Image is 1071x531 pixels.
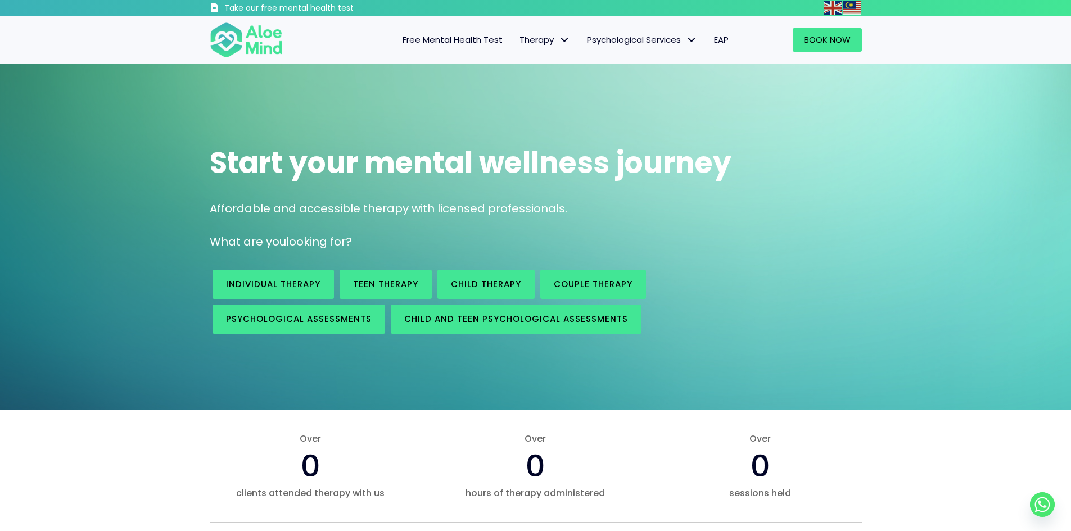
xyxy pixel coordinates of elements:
a: Malay [843,1,862,14]
span: 0 [301,444,320,487]
span: What are you [210,234,286,249]
p: Affordable and accessible therapy with licensed professionals. [210,201,862,217]
span: Over [210,432,412,445]
span: Start your mental wellness journey [210,142,731,183]
img: ms [843,1,861,15]
a: Individual therapy [213,270,334,299]
span: Couple therapy [554,278,632,290]
a: Teen Therapy [340,270,432,299]
span: Psychological Services: submenu [684,32,700,48]
a: Couple therapy [540,270,646,299]
a: Whatsapp [1030,492,1055,517]
span: Therapy: submenu [557,32,573,48]
span: EAP [714,34,729,46]
span: Therapy [519,34,570,46]
img: en [824,1,842,15]
span: sessions held [659,487,861,500]
a: Psychological assessments [213,305,385,334]
span: Free Mental Health Test [403,34,503,46]
span: Teen Therapy [353,278,418,290]
a: Child and Teen Psychological assessments [391,305,641,334]
a: English [824,1,843,14]
h3: Take our free mental health test [224,3,414,14]
a: Book Now [793,28,862,52]
nav: Menu [297,28,737,52]
span: Over [434,432,636,445]
a: TherapyTherapy: submenu [511,28,579,52]
span: Child Therapy [451,278,521,290]
span: Book Now [804,34,851,46]
span: Over [659,432,861,445]
span: hours of therapy administered [434,487,636,500]
span: Psychological Services [587,34,697,46]
span: Psychological assessments [226,313,372,325]
span: Individual therapy [226,278,320,290]
img: Aloe mind Logo [210,21,283,58]
a: Child Therapy [437,270,535,299]
a: Psychological ServicesPsychological Services: submenu [579,28,706,52]
span: looking for? [286,234,352,249]
a: Free Mental Health Test [394,28,511,52]
span: 0 [751,444,770,487]
span: clients attended therapy with us [210,487,412,500]
span: 0 [526,444,545,487]
a: EAP [706,28,737,52]
span: Child and Teen Psychological assessments [404,313,628,325]
a: Take our free mental health test [210,3,414,16]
